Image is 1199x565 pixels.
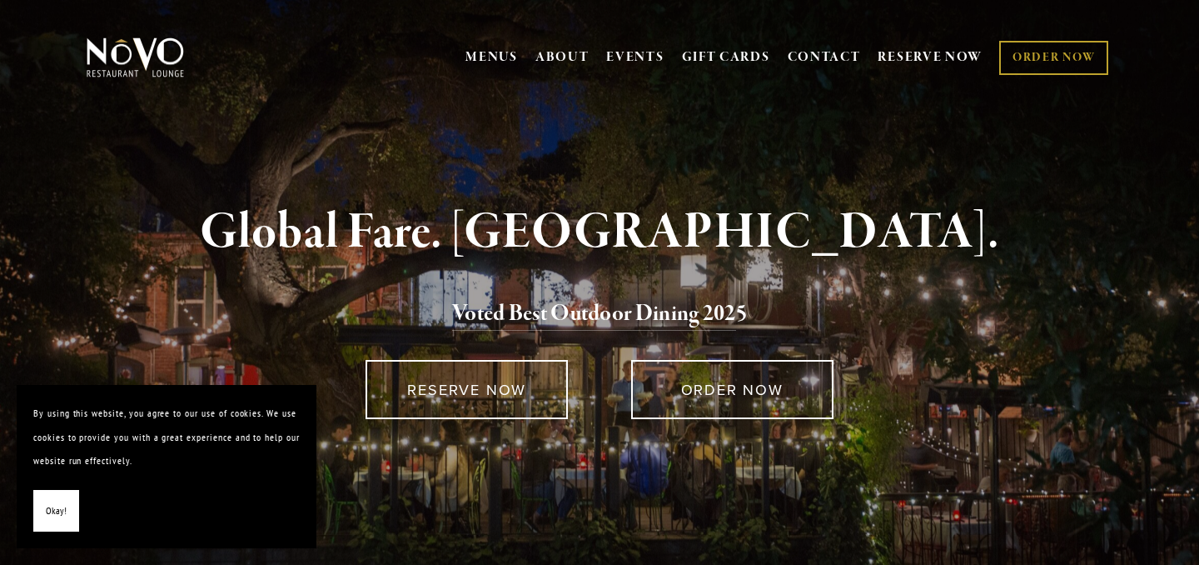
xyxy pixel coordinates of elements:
a: EVENTS [606,49,664,66]
a: ABOUT [535,49,590,66]
a: ORDER NOW [999,41,1108,75]
a: CONTACT [788,42,861,73]
a: RESERVE NOW [878,42,983,73]
button: Okay! [33,490,79,532]
section: Cookie banner [17,385,316,548]
p: By using this website, you agree to our use of cookies. We use cookies to provide you with a grea... [33,402,300,473]
a: Voted Best Outdoor Dining 202 [452,299,736,331]
a: ORDER NOW [631,360,833,419]
a: MENUS [465,49,518,66]
a: GIFT CARDS [682,42,770,73]
h2: 5 [114,297,1085,332]
a: RESERVE NOW [366,360,568,419]
img: Novo Restaurant &amp; Lounge [83,37,187,78]
span: Okay! [46,499,67,523]
strong: Global Fare. [GEOGRAPHIC_DATA]. [200,201,998,264]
